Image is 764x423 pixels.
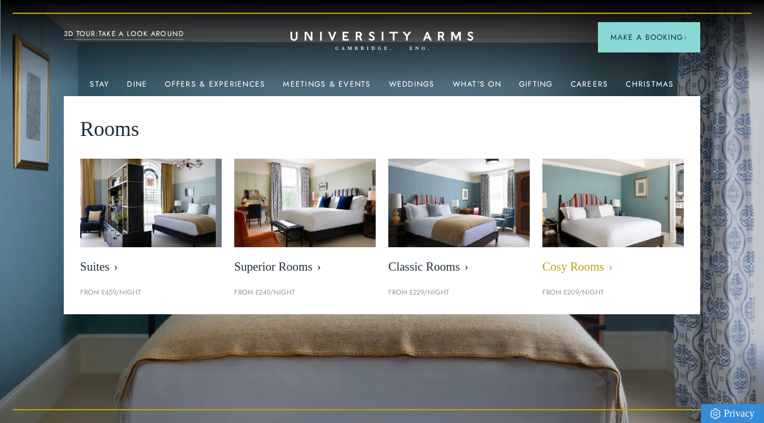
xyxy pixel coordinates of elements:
[571,80,609,96] a: Careers
[542,159,684,281] a: image-0c4e569bfe2498b75de12d7d88bf10a1f5f839d4-400x250-jpg Cosy Rooms
[80,113,140,146] span: Rooms
[234,287,376,298] p: From £249/night
[234,159,376,247] img: image-5bdf0f703dacc765be5ca7f9d527278f30b65e65-400x250-jpg
[701,404,764,423] a: Privacy
[542,287,684,298] p: From £209/night
[388,260,530,274] span: Classic Rooms
[80,287,222,298] p: From £459/night
[683,35,688,40] img: Arrow icon
[626,80,674,96] a: Christmas
[80,159,222,247] img: image-21e87f5add22128270780cf7737b92e839d7d65d-400x250-jpg
[234,159,376,281] a: image-5bdf0f703dacc765be5ca7f9d527278f30b65e65-400x250-jpg Superior Rooms
[234,260,376,274] span: Superior Rooms
[90,80,109,96] a: Stay
[519,80,553,96] a: Gifting
[388,159,530,281] a: image-7eccef6fe4fe90343db89eb79f703814c40db8b4-400x250-jpg Classic Rooms
[542,260,684,274] span: Cosy Rooms
[710,408,720,419] img: Privacy
[388,159,530,247] img: image-7eccef6fe4fe90343db89eb79f703814c40db8b4-400x250-jpg
[80,260,222,274] span: Suites
[80,159,222,281] a: image-21e87f5add22128270780cf7737b92e839d7d65d-400x250-jpg Suites
[532,152,695,254] img: image-0c4e569bfe2498b75de12d7d88bf10a1f5f839d4-400x250-jpg
[598,22,700,52] button: Make a BookingArrow icon
[165,80,265,96] a: Offers & Experiences
[388,287,530,298] p: From £229/night
[283,80,371,96] a: Meetings & Events
[290,32,474,51] a: Home
[64,28,184,40] a: 3D TOUR:TAKE A LOOK AROUND
[127,80,147,96] a: Dine
[389,80,435,96] a: Weddings
[611,32,688,43] span: Make a Booking
[453,80,501,96] a: What's On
